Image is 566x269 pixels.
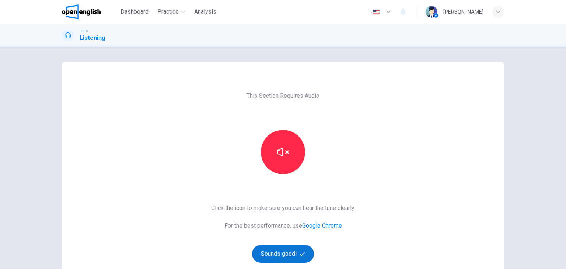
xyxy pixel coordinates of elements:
[211,204,355,213] span: Click the icon to make sure you can hear the tune clearly.
[157,7,179,16] span: Practice
[426,6,437,18] img: Profile picture
[80,28,88,34] span: IELTS
[252,245,314,263] button: Sounds good!
[118,5,151,18] button: Dashboard
[62,4,118,19] a: OpenEnglish logo
[443,7,483,16] div: [PERSON_NAME]
[62,4,101,19] img: OpenEnglish logo
[372,9,381,15] img: en
[191,5,219,18] button: Analysis
[247,92,319,100] span: This Section Requires Audio
[194,7,216,16] span: Analysis
[211,221,355,230] span: For the best performance, use
[80,34,105,42] h1: Listening
[302,222,342,229] a: Google Chrome
[120,7,149,16] span: Dashboard
[154,5,188,18] button: Practice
